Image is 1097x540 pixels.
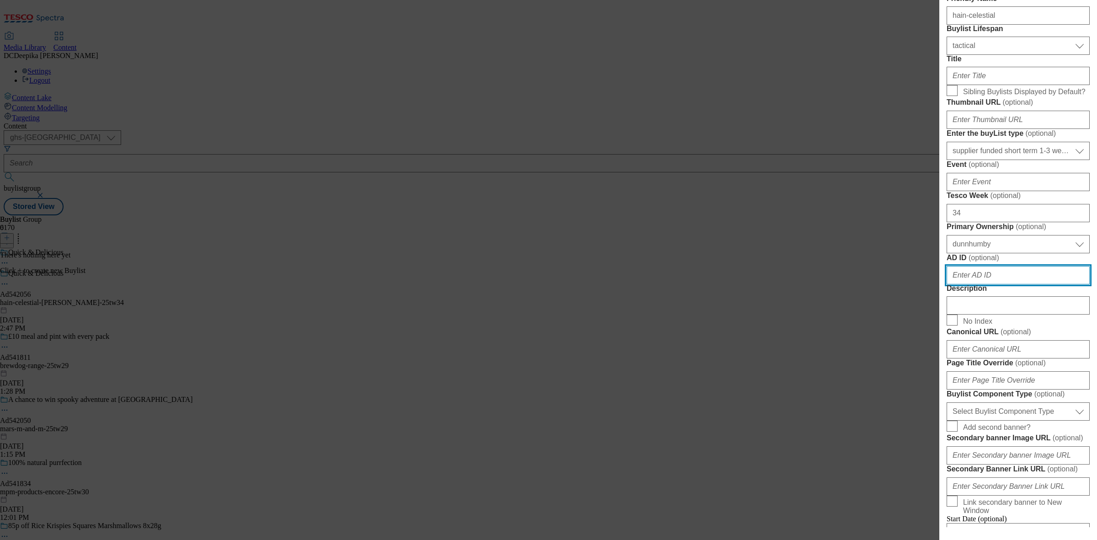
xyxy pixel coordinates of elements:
[963,317,992,326] span: No Index
[947,358,1090,368] label: Page Title Override
[947,222,1090,231] label: Primary Ownership
[947,129,1090,138] label: Enter the buyList type
[947,296,1090,315] input: Enter Description
[947,340,1090,358] input: Enter Canonical URL
[1016,223,1046,230] span: ( optional )
[947,160,1090,169] label: Event
[969,160,999,168] span: ( optional )
[947,25,1090,33] label: Buylist Lifespan
[947,465,1090,474] label: Secondary Banner Link URL
[969,254,999,262] span: ( optional )
[947,253,1090,262] label: AD ID
[947,433,1090,443] label: Secondary banner Image URL
[963,88,1086,96] span: Sibling Buylists Displayed by Default?
[1001,328,1031,336] span: ( optional )
[963,498,1086,515] span: Link secondary banner to New Window
[947,266,1090,284] input: Enter AD ID
[947,515,1007,523] span: Start Date (optional)
[947,327,1090,337] label: Canonical URL
[947,55,1090,63] label: Title
[947,371,1090,390] input: Enter Page Title Override
[1002,98,1033,106] span: ( optional )
[947,390,1090,399] label: Buylist Component Type
[947,284,1090,293] label: Description
[1015,359,1046,367] span: ( optional )
[947,98,1090,107] label: Thumbnail URL
[990,192,1021,199] span: ( optional )
[947,204,1090,222] input: Enter Tesco Week
[947,6,1090,25] input: Enter Friendly Name
[947,67,1090,85] input: Enter Title
[947,446,1090,465] input: Enter Secondary banner Image URL
[947,477,1090,496] input: Enter Secondary Banner Link URL
[1047,465,1078,473] span: ( optional )
[947,111,1090,129] input: Enter Thumbnail URL
[1034,390,1065,398] span: ( optional )
[963,423,1031,432] span: Add second banner?
[947,173,1090,191] input: Enter Event
[947,191,1090,200] label: Tesco Week
[1025,129,1056,137] span: ( optional )
[1053,434,1083,442] span: ( optional )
